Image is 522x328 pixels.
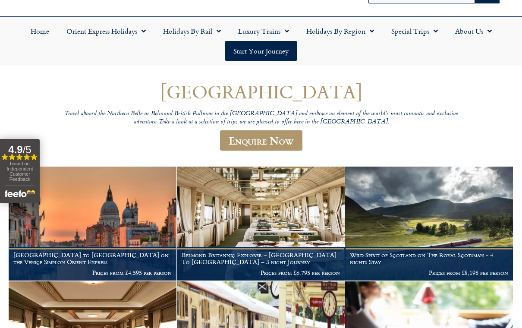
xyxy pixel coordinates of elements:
a: [GEOGRAPHIC_DATA] to [GEOGRAPHIC_DATA] on the Venice Simplon Orient Express Prices from £4,595 pe... [9,167,177,281]
a: Orient Express Holidays [58,21,154,41]
p: Prices from £8,195 per person [350,269,508,276]
h1: Belmond Britannic Explorer – [GEOGRAPHIC_DATA] To [GEOGRAPHIC_DATA] – 3 night Journey [182,252,340,265]
nav: Menu [4,21,518,61]
a: About Us [447,21,500,41]
a: Holidays by Rail [154,21,230,41]
h1: [GEOGRAPHIC_DATA] to [GEOGRAPHIC_DATA] on the Venice Simplon Orient Express [13,252,172,265]
a: Home [22,21,58,41]
a: Luxury Trains [230,21,298,41]
a: Wild Spirit of Scotland on The Royal Scotsman - 4 nights Stay Prices from £8,195 per person [345,167,513,281]
p: Prices from £4,595 per person [13,269,172,276]
a: Belmond Britannic Explorer – [GEOGRAPHIC_DATA] To [GEOGRAPHIC_DATA] – 3 night Journey Prices from... [177,167,345,281]
p: Travel aboard the Northern Belle or Belmond British Pullman in the [GEOGRAPHIC_DATA] and embrace ... [54,110,468,126]
h1: [GEOGRAPHIC_DATA] [54,82,468,102]
a: Enquire Now [220,130,302,151]
p: Prices from £6,795 per person [182,269,340,276]
h1: Wild Spirit of Scotland on The Royal Scotsman - 4 nights Stay [350,252,508,265]
a: Start your Journey [225,41,297,61]
a: Holidays by Region [298,21,383,41]
img: Orient Express Special Venice compressed [9,167,176,281]
a: Special Trips [383,21,447,41]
